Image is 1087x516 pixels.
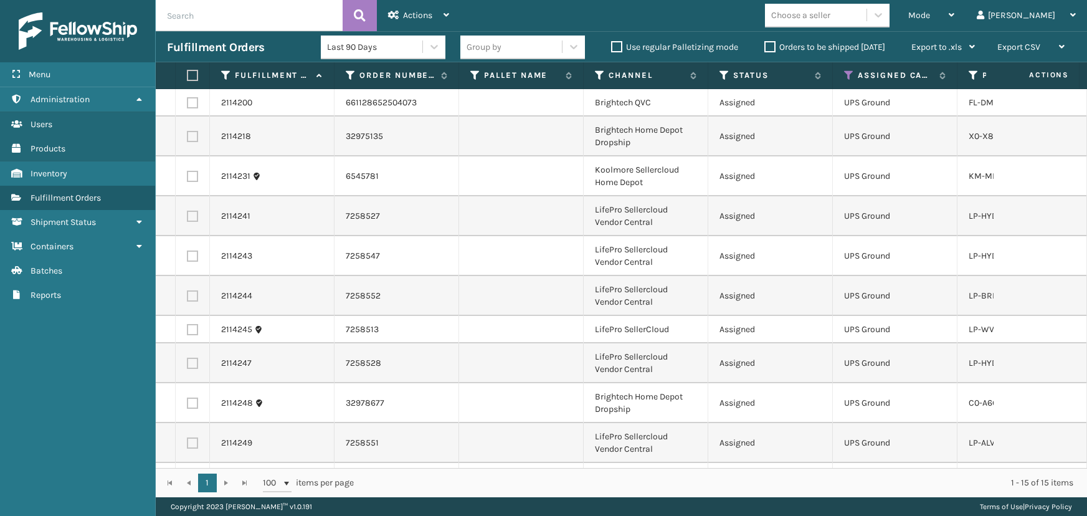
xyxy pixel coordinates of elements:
[1025,502,1072,511] a: Privacy Policy
[467,41,501,54] div: Group by
[833,156,957,196] td: UPS Ground
[990,65,1076,85] span: Actions
[833,236,957,276] td: UPS Ground
[980,502,1023,511] a: Terms of Use
[708,383,833,423] td: Assigned
[29,69,50,80] span: Menu
[833,117,957,156] td: UPS Ground
[221,170,250,183] a: 2114231
[969,358,1037,368] a: LP-HYDLFPK-OCN
[833,423,957,463] td: UPS Ground
[908,10,930,21] span: Mode
[708,316,833,343] td: Assigned
[997,42,1040,52] span: Export CSV
[858,70,933,81] label: Assigned Carrier Service
[708,343,833,383] td: Assigned
[221,210,250,222] a: 2114241
[221,290,252,302] a: 2114244
[708,463,833,503] td: Assigned
[969,211,1037,221] a: LP-HYDLFPK-OCN
[833,343,957,383] td: UPS Ground
[969,324,1021,335] a: LP-WVR-WHT
[733,70,809,81] label: Status
[335,343,459,383] td: 7258528
[833,89,957,117] td: UPS Ground
[31,217,96,227] span: Shipment Status
[982,70,1058,81] label: Product SKU
[584,236,708,276] td: LifePro Sellercloud Vendor Central
[327,41,424,54] div: Last 90 Days
[708,156,833,196] td: Assigned
[833,196,957,236] td: UPS Ground
[584,423,708,463] td: LifePro Sellercloud Vendor Central
[833,463,957,503] td: UPS Ground
[235,70,310,81] label: Fulfillment Order Id
[584,383,708,423] td: Brightech Home Depot Dropship
[708,89,833,117] td: Assigned
[969,290,1036,301] a: LP-BRMDYR-PNK
[19,12,137,50] img: logo
[911,42,962,52] span: Export to .xls
[263,474,354,492] span: items per page
[584,316,708,343] td: LifePro SellerCloud
[371,477,1073,489] div: 1 - 15 of 15 items
[31,290,61,300] span: Reports
[31,119,52,130] span: Users
[31,94,90,105] span: Administration
[833,383,957,423] td: UPS Ground
[484,70,559,81] label: Pallet Name
[335,156,459,196] td: 6545781
[31,265,62,276] span: Batches
[969,97,1022,108] a: FL-DME2-SVR
[611,42,738,52] label: Use regular Palletizing mode
[221,130,251,143] a: 2114218
[335,423,459,463] td: 7258551
[335,117,459,156] td: 32975135
[584,463,708,503] td: LifePro Sellercloud Vendor Central
[708,196,833,236] td: Assigned
[764,42,885,52] label: Orders to be shipped [DATE]
[171,497,312,516] p: Copyright 2023 [PERSON_NAME]™ v 1.0.191
[335,463,459,503] td: 7258531
[221,97,252,109] a: 2114200
[221,357,252,370] a: 2114247
[980,497,1072,516] div: |
[31,143,65,154] span: Products
[263,477,282,489] span: 100
[221,397,253,409] a: 2114248
[771,9,830,22] div: Choose a seller
[31,241,74,252] span: Containers
[609,70,684,81] label: Channel
[969,131,1022,141] a: X0-X84T-2J3I
[584,156,708,196] td: Koolmore Sellercloud Home Depot
[833,316,957,343] td: UPS Ground
[335,236,459,276] td: 7258547
[335,383,459,423] td: 32978677
[359,70,435,81] label: Order Number
[969,398,1025,408] a: C0-A6GF-HL6A
[969,171,1014,181] a: KM-MD-1SS
[833,276,957,316] td: UPS Ground
[708,423,833,463] td: Assigned
[198,474,217,492] a: 1
[31,168,67,179] span: Inventory
[221,437,252,449] a: 2114249
[335,89,459,117] td: 661128652504073
[708,117,833,156] td: Assigned
[708,236,833,276] td: Assigned
[969,437,1030,448] a: LP-ALVRDP-BLK
[969,251,1044,261] a: LP-HYDLFPLS-GRPT
[584,196,708,236] td: LifePro Sellercloud Vendor Central
[221,250,252,262] a: 2114243
[31,193,101,203] span: Fulfillment Orders
[584,117,708,156] td: Brightech Home Depot Dropship
[584,89,708,117] td: Brightech QVC
[584,276,708,316] td: LifePro Sellercloud Vendor Central
[221,323,252,336] a: 2114245
[403,10,432,21] span: Actions
[708,276,833,316] td: Assigned
[335,196,459,236] td: 7258527
[167,40,264,55] h3: Fulfillment Orders
[335,316,459,343] td: 7258513
[584,343,708,383] td: LifePro Sellercloud Vendor Central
